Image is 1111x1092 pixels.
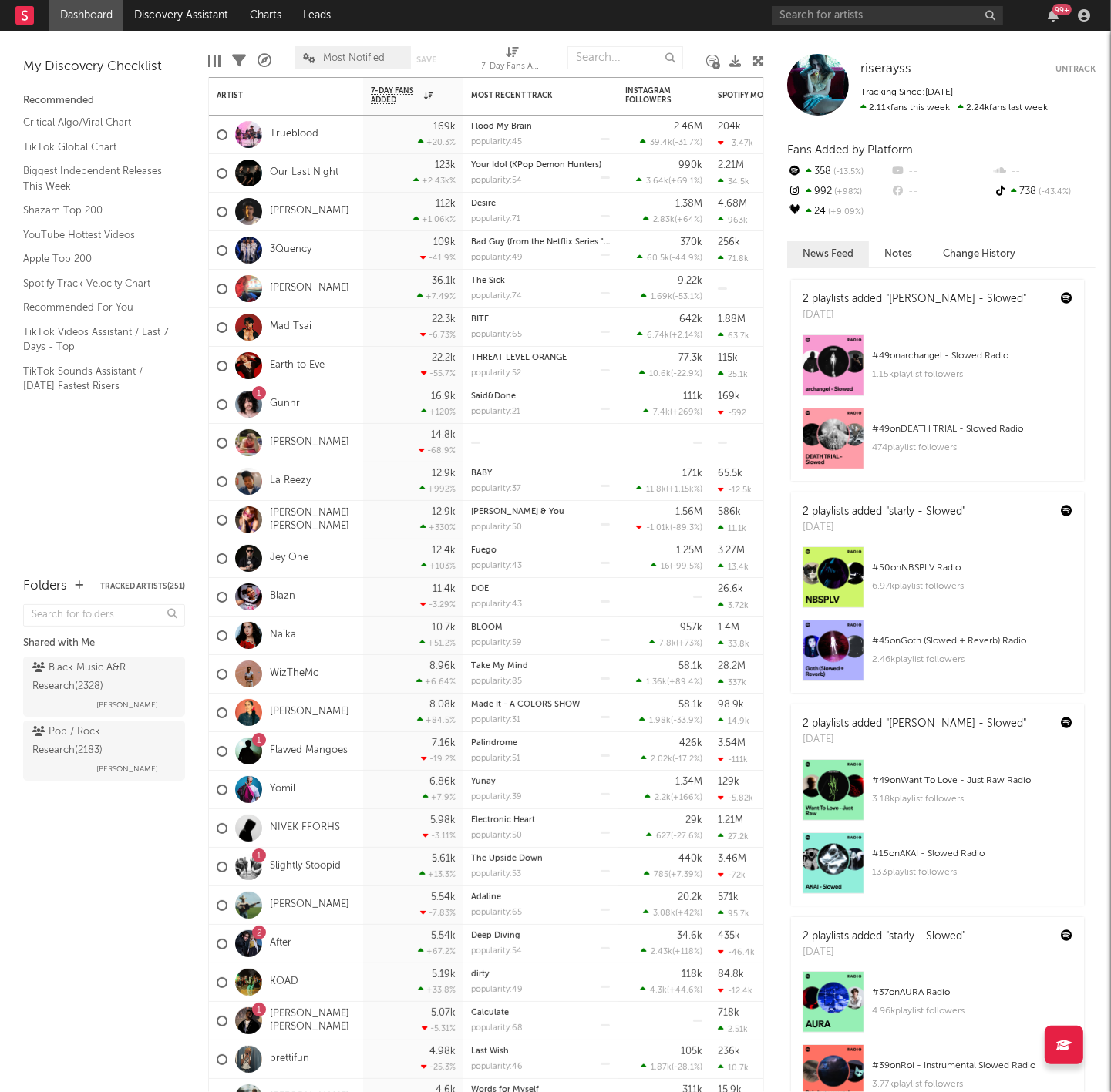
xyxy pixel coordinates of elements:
div: Fuego [471,546,610,555]
a: [PERSON_NAME] & You [471,508,564,516]
span: 3.64k [646,177,668,186]
div: -- [993,162,1096,182]
div: 71.8k [718,254,749,264]
div: # 49 on Want To Love - Just Raw Radio [872,771,1072,790]
div: 77.3k [678,353,702,363]
span: [PERSON_NAME] [96,760,158,778]
div: 99 + [1052,4,1072,15]
button: Notes [869,241,928,267]
div: 58.1k [678,700,702,710]
a: Slightly Stoopid [270,860,341,873]
div: 12.9k [432,469,456,479]
div: # 45 on Goth (Slowed + Reverb) Radio [872,632,1072,650]
div: 25.1k [718,369,748,379]
a: Recommended For You [23,299,170,316]
a: BLOOM [471,623,503,632]
div: BITE [471,315,610,324]
a: prettifun [270,1053,309,1066]
a: Last Wish [471,1047,509,1056]
span: +73 % [678,640,700,648]
div: Palindrome [471,739,610,748]
div: 2 playlists added [803,716,1026,732]
div: popularity: 31 [471,716,520,724]
button: Save [416,55,436,64]
div: popularity: 43 [471,600,522,609]
div: ( ) [640,137,702,147]
a: Naïka [270,629,296,642]
div: popularity: 71 [471,215,520,223]
a: [PERSON_NAME] [270,282,349,295]
button: 99+ [1048,9,1059,22]
span: -33.9 % [673,717,700,725]
a: DOE [471,585,489,593]
div: 358 [787,162,890,182]
a: 3Quency [270,244,311,257]
a: Bad Guy (from the Netflix Series "Building the Band") - Live [471,238,706,247]
div: popularity: 37 [471,485,521,493]
div: ( ) [637,253,702,263]
div: -111k [718,754,748,764]
span: 7.8k [659,640,676,648]
div: -19.2 % [421,754,456,764]
span: 39.4k [650,139,672,147]
div: -41.9 % [420,253,456,263]
span: -17.2 % [675,755,700,764]
a: #49onWant To Love - Just Raw Radio3.18kplaylist followers [791,759,1084,832]
span: 2.24k fans last week [860,103,1048,113]
span: 1.36k [646,678,667,687]
div: # 37 on AURA Radio [872,983,1072,1002]
a: #15onAKAI - Slowed Radio133playlist followers [791,832,1084,906]
a: La Reezy [270,475,311,488]
div: 1.88M [718,314,746,324]
span: 16 [661,563,670,571]
div: ( ) [643,407,702,417]
div: 8.96k [429,661,456,671]
div: Take My Mind [471,662,610,670]
div: popularity: 49 [471,254,523,262]
div: ( ) [636,677,702,687]
div: popularity: 85 [471,677,522,686]
a: KOAD [270,976,298,989]
div: The Sick [471,277,610,285]
div: Desire [471,200,610,208]
div: 990k [678,160,702,170]
button: News Feed [787,241,869,267]
div: 28.2M [718,661,746,671]
div: 3.18k playlist followers [872,790,1072,808]
span: +98 % [832,188,862,197]
a: YouTube Hottest Videos [23,227,170,244]
input: Search for artists [772,6,1003,25]
div: +330 % [420,522,456,533]
div: 22.2k [432,353,456,363]
span: Most Notified [323,53,385,63]
div: ( ) [651,561,702,571]
span: +69.1 % [671,177,700,186]
div: 426k [679,738,702,748]
div: Shared with Me [23,634,185,653]
a: TikTok Sounds Assistant / [DATE] Fastest Risers [23,363,170,395]
span: 60.5k [647,254,669,263]
div: Pop / Rock Research ( 2183 ) [32,723,172,760]
div: +103 % [421,561,456,571]
div: 169k [433,122,456,132]
div: Said&Done [471,392,610,401]
div: -68.9 % [419,445,456,455]
div: 738 [993,182,1096,202]
a: Our Last Night [270,166,338,180]
a: Gunnr [270,398,300,411]
span: 10.6k [649,370,671,378]
div: 4.68M [718,199,747,209]
input: Search for folders... [23,604,185,627]
div: # 39 on Roi - Instrumental Slowed Radio [872,1057,1072,1075]
div: +51.2 % [419,638,456,648]
div: popularity: 50 [471,523,522,532]
span: -44.9 % [672,254,700,263]
div: [DATE] [803,732,1026,748]
div: ( ) [649,638,702,648]
div: My Discovery Checklist [23,58,185,76]
span: Fans Added by Platform [787,144,913,156]
div: 7.16k [432,738,456,748]
div: 3.72k [718,600,749,610]
a: Apple Top 200 [23,250,170,267]
div: BLOOM [471,623,610,632]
